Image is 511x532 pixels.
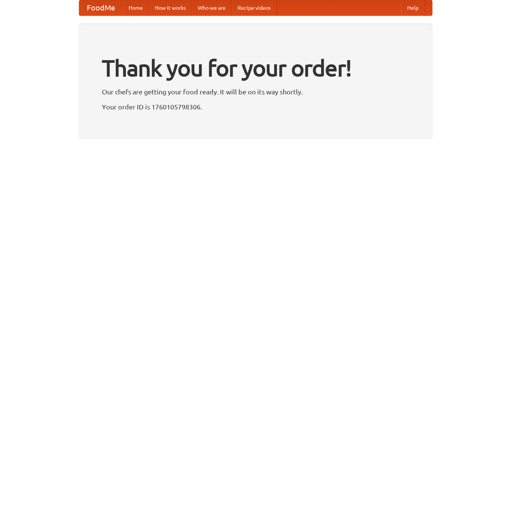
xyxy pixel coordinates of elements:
p: Our chefs are getting your food ready. It will be on its way shortly. [102,86,409,97]
a: Home [123,0,149,15]
a: How it works [149,0,192,15]
a: FoodMe [79,0,123,15]
p: Your order ID is 1760105798306. [102,101,409,112]
a: Help [401,0,425,15]
a: Who we are [192,0,232,15]
h1: Thank you for your order! [102,50,409,86]
a: Recipe videos [232,0,277,15]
